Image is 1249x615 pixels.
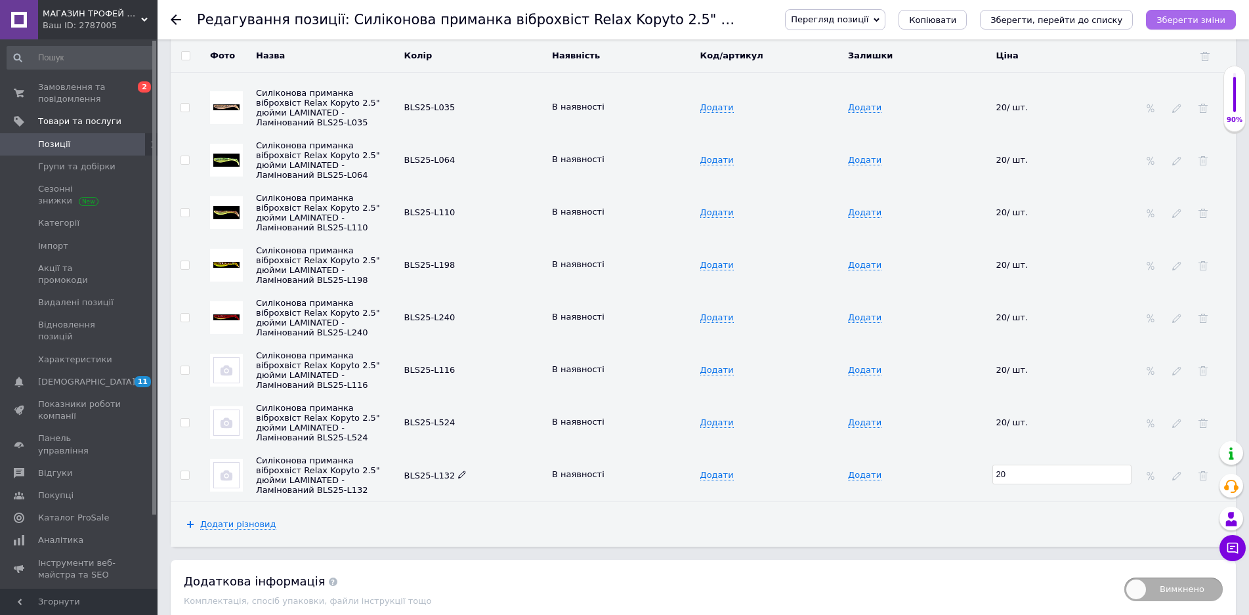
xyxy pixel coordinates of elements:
span: Імпорт [38,240,68,252]
span: [DEMOGRAPHIC_DATA] [38,376,135,388]
h1: Редагування позиції: Силіконова приманка віброхвіст Relax Kopyto 2.5" дюйми LAMINATED - Ламінован... [197,12,1049,28]
p: Приманки изготавливаются исключительно из силиконовых материалов высокого качества и красителей п... [13,112,400,153]
th: Код/артикул [697,39,845,72]
span: 20/ шт. [996,102,1028,112]
span: В наявності [552,259,604,269]
span: Інструменти веб-майстра та SEO [38,557,121,581]
em: [PHONE_NUMBER] [13,132,90,142]
span: Групи та добірки [38,161,116,173]
span: Відновлення позицій [38,319,121,343]
h2: Силиконовая приманка Relax Kopyto 2.5" дюймы LAMINATED - Ламинированный [13,13,400,44]
div: Повернутися назад [171,14,181,25]
span: Колір [404,51,433,60]
span: BLS25-L110 [404,207,455,217]
span: В наявності [552,102,604,112]
th: Залишки [845,39,993,72]
span: Силіконова приманка віброхвіст Relax Kopyto 2.5" дюйми LAMINATED - Ламінований BLS25-L240 [256,298,380,337]
span: Силіконова приманка віброхвіст Relax Kopyto 2.5" дюйми LAMINATED - Ламінований BLS25-L524 [256,403,380,442]
span: В наявності [552,207,604,217]
span: Вимкнено [1124,578,1223,601]
div: Комплектація, спосіб упаковки, файли інструкції тощо [184,596,1111,606]
span: 20/ шт. [996,207,1028,217]
span: Додати [700,312,734,323]
span: Аналітика [38,534,83,546]
span: BLS25-L116 [404,365,455,375]
span: 11 [135,376,151,387]
span: BLS25-L524 [404,417,455,427]
span: Додати [848,155,881,165]
p: Эластичный и многоцветный силикон, по праву двигается при различной скорости проводки. [13,162,400,176]
span: Додати [848,260,881,270]
th: Наявність [549,39,697,72]
span: Силіконова приманка віброхвіст Relax Kopyto 2.5" дюйми LAMINATED - Ламінований BLS25-L035 [256,88,380,127]
span: Додати [700,417,734,428]
span: Додати [700,155,734,165]
span: 20/ шт. [996,260,1028,270]
span: Акції та промокоди [38,263,121,286]
th: Ціна [993,39,1141,72]
p: Силиконовые приманки Relax зарекомендовали себя среди рыболовов как качественные, уловистые прима... [13,77,400,104]
span: Додати різновид [200,519,276,530]
span: Додати [848,470,881,480]
span: 20/ шт. [996,312,1028,322]
span: Категорії [38,217,79,229]
em: [PHONE_NUMBER] [13,154,90,164]
button: Копіювати [899,10,967,30]
body: Редактор, 65ACD4C1-DF82-46EF-B42F-C19CE6FA6D48 [13,13,400,399]
i: Зберегти, перейти до списку [990,15,1122,25]
span: BLS25-L132 [404,471,467,480]
span: Додати [848,417,881,428]
span: Силіконова приманка віброхвіст Relax Kopyto 2.5" дюйми LAMINATED - Ламінований BLS25-L132 [256,456,380,495]
span: BLS25-L035 [404,102,455,112]
span: Силіконова приманка віброхвіст Relax Kopyto 2.5" дюйми LAMINATED - Ламінований BLS25-L116 [256,350,380,390]
span: В наявності [552,312,604,322]
span: Додати [848,365,881,375]
span: 20/ шт. [996,365,1028,375]
span: Покупці [38,490,74,501]
span: Додати [700,365,734,375]
span: Додати [848,102,881,113]
th: Назва [253,39,401,72]
span: Товари та послуги [38,116,121,127]
span: Додати [848,207,881,218]
span: 20/ шт. [996,417,1028,427]
span: Додати [848,312,881,323]
em: [PHONE_NUMBER] [13,110,90,119]
span: Додати [700,260,734,270]
span: Додати [700,470,734,480]
span: Силіконова приманка віброхвіст Relax Kopyto 2.5" дюйми LAMINATED - Ламінований BLS25-L110 [256,193,380,232]
span: Силіконова приманка віброхвіст Relax Kopyto 2.5" дюйми LAMINATED - Ламінований BLS25-L198 [256,245,380,285]
span: Характеристики [38,354,112,366]
span: Каталог ProSale [38,512,109,524]
th: Фото [200,39,253,72]
span: 20/ шт. [996,155,1028,165]
div: 90% Якість заповнення [1223,66,1246,132]
button: Чат з покупцем [1219,535,1246,561]
span: В наявності [552,469,604,479]
span: Позиції [38,138,70,150]
span: Сезонні знижки [38,183,121,207]
span: 2 [138,81,151,93]
span: Замовлення та повідомлення [38,81,121,105]
span: Копіювати [909,15,956,25]
span: BLS25-L198 [404,260,455,270]
span: Показники роботи компанії [38,398,121,422]
span: МАГАЗИН ТРОФЕЙ ДУБРОВИЦЯ (Рибалка Спорт Туризм) [43,8,141,20]
span: В наявності [552,364,604,374]
button: Зберегти, перейти до списку [980,10,1133,30]
div: Ваш ID: 2787005 [43,20,158,32]
span: Перегляд позиції [791,14,868,24]
em: Оформляйте заявку на нашому сайті або телефонуйте, якщо хочете заощадити. Ми дбаємо про своїх пок... [13,47,400,97]
span: Видалені позиції [38,297,114,308]
span: Додати [700,207,734,218]
div: Додаткова інформація [184,573,1111,589]
span: Силіконова приманка віброхвіст Relax Kopyto 2.5" дюйми LAMINATED - Ламінований BLS25-L064 [256,140,380,180]
span: В наявності [552,417,604,427]
span: BLS25-L064 [404,155,455,165]
input: Пошук [7,46,155,70]
span: В наявності [552,154,604,164]
div: 90% [1224,116,1245,125]
button: Зберегти зміни [1146,10,1236,30]
span: Панель управління [38,433,121,456]
span: BLS25-L240 [404,312,455,322]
